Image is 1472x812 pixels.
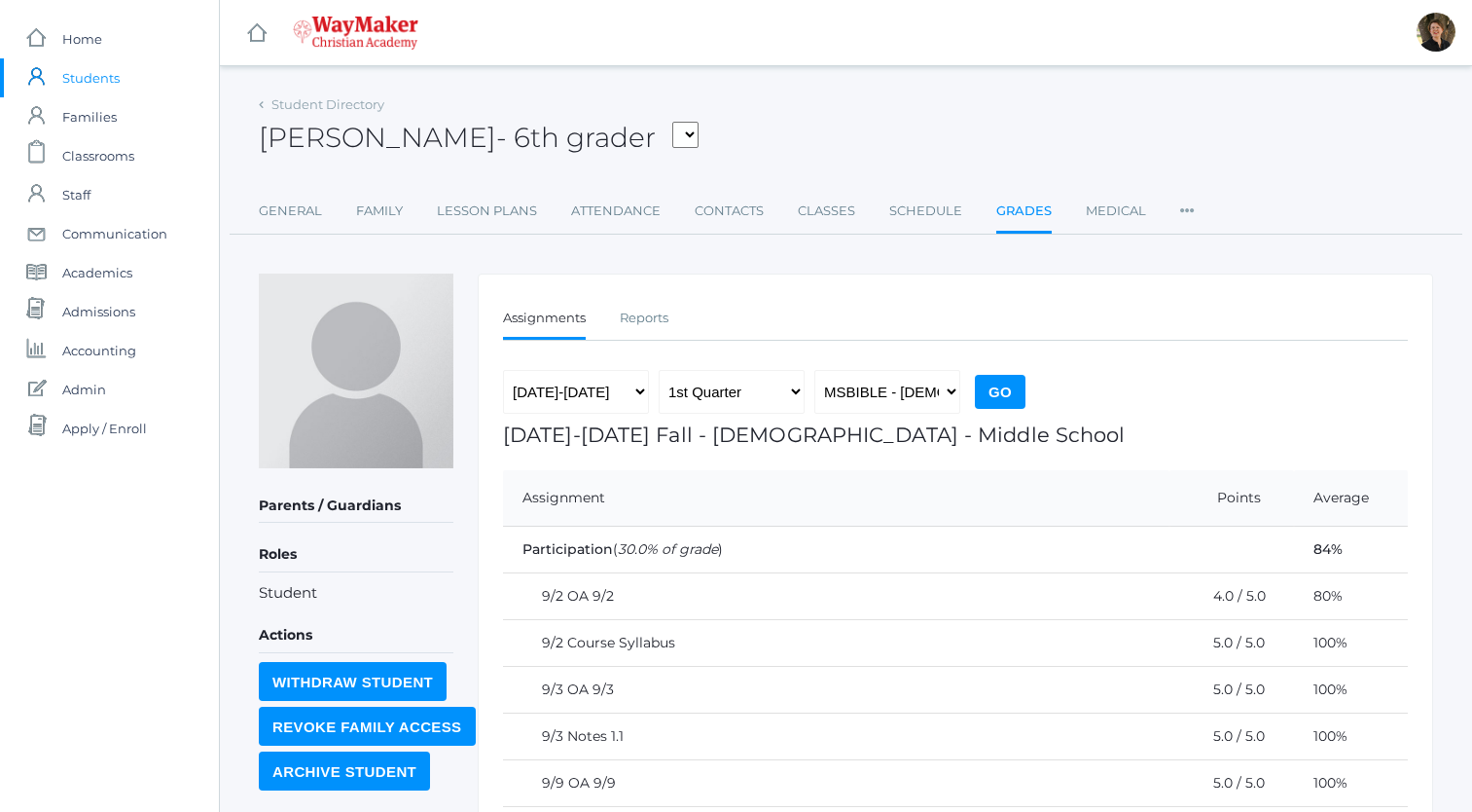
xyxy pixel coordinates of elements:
[1169,470,1294,527] th: Points
[503,299,586,341] a: Assignments
[496,121,656,154] span: - 6th grader
[1169,667,1294,714] td: 5.0 / 5.0
[62,175,90,214] span: Staff
[259,192,322,231] a: General
[1294,714,1408,760] td: 100%
[259,619,453,652] h5: Actions
[889,192,962,231] a: Schedule
[695,192,764,231] a: Contacts
[259,123,699,153] h2: [PERSON_NAME]
[503,714,1169,760] td: 9/3 Notes 1.1
[798,192,855,231] a: Classes
[62,253,132,292] span: Academics
[62,97,117,136] span: Families
[503,573,1169,620] td: 9/2 OA 9/2
[1294,620,1408,667] td: 100%
[293,16,418,50] img: 4_waymaker-logo-stack-white.png
[259,752,430,791] input: Archive Student
[62,214,167,253] span: Communication
[522,540,613,558] span: Participation
[503,760,1169,807] td: 9/9 OA 9/9
[975,375,1025,409] input: Go
[356,192,403,231] a: Family
[62,19,102,58] span: Home
[1294,760,1408,807] td: 100%
[62,136,134,175] span: Classrooms
[618,540,718,558] em: 30.0% of grade
[503,470,1169,527] th: Assignment
[271,96,384,112] a: Student Directory
[571,192,661,231] a: Attendance
[62,292,135,331] span: Admissions
[1417,13,1455,52] div: Dianna Renz
[996,192,1052,234] a: Grades
[62,409,147,448] span: Apply / Enroll
[1294,527,1408,573] td: 84%
[503,424,1408,446] h1: [DATE]-[DATE] Fall - [DEMOGRAPHIC_DATA] - Middle School
[503,620,1169,667] td: 9/2 Course Syllabus
[1169,573,1294,620] td: 4.0 / 5.0
[1169,760,1294,807] td: 5.0 / 5.0
[503,527,1294,573] td: ( )
[1086,192,1146,231] a: Medical
[1294,470,1408,527] th: Average
[62,370,106,409] span: Admin
[1294,667,1408,714] td: 100%
[259,707,476,746] input: Revoke Family Access
[1294,573,1408,620] td: 80%
[437,192,537,231] a: Lesson Plans
[503,667,1169,714] td: 9/3 OA 9/3
[62,58,120,97] span: Students
[620,299,668,338] a: Reports
[259,274,453,468] img: Gabby Brozek
[259,538,453,572] h5: Roles
[259,582,453,605] li: Student
[1169,714,1294,760] td: 5.0 / 5.0
[1169,620,1294,667] td: 5.0 / 5.0
[62,331,136,370] span: Accounting
[259,490,453,523] h5: Parents / Guardians
[259,662,447,701] input: Withdraw Student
